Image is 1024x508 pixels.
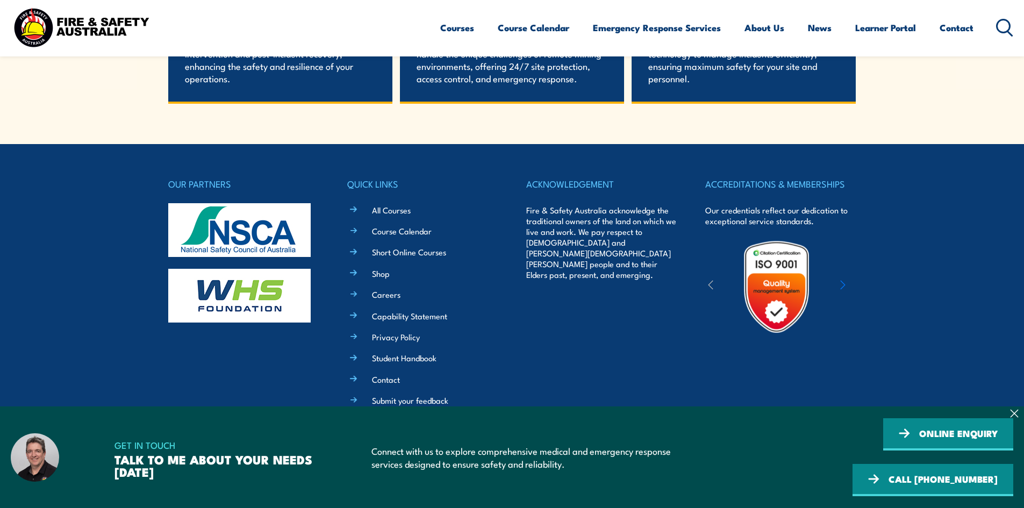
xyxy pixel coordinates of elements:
[593,13,721,42] a: Emergency Response Services
[372,374,400,385] a: Contact
[744,13,784,42] a: About Us
[372,246,446,257] a: Short Online Courses
[114,453,327,478] h3: TALK TO ME ABOUT YOUR NEEDS [DATE]
[11,433,59,482] img: Dave – Fire and Safety Australia
[372,225,432,237] a: Course Calendar
[372,204,411,216] a: All Courses
[824,268,918,305] img: ewpa-logo
[372,352,436,363] a: Student Handbook
[372,395,448,406] a: Submit your feedback
[808,13,832,42] a: News
[372,310,447,321] a: Capability Statement
[855,13,916,42] a: Learner Portal
[940,13,973,42] a: Contact
[372,289,400,300] a: Careers
[168,176,319,191] h4: OUR PARTNERS
[347,176,498,191] h4: QUICK LINKS
[705,205,856,226] p: Our credentials reflect our dedication to exceptional service standards.
[168,269,311,323] img: whs-logo-footer
[168,203,311,257] img: nsca-logo-footer
[729,240,824,334] img: Untitled design (19)
[883,418,1013,450] a: ONLINE ENQUIRY
[853,464,1013,496] a: CALL [PHONE_NUMBER]
[114,437,327,453] span: GET IN TOUCH
[526,176,677,191] h4: ACKNOWLEDGEMENT
[498,13,569,42] a: Course Calendar
[705,176,856,191] h4: ACCREDITATIONS & MEMBERSHIPS
[372,268,390,279] a: Shop
[526,205,677,280] p: Fire & Safety Australia acknowledge the traditional owners of the land on which we live and work....
[440,13,474,42] a: Courses
[372,331,420,342] a: Privacy Policy
[371,445,683,470] p: Connect with us to explore comprehensive medical and emergency response services designed to ensu...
